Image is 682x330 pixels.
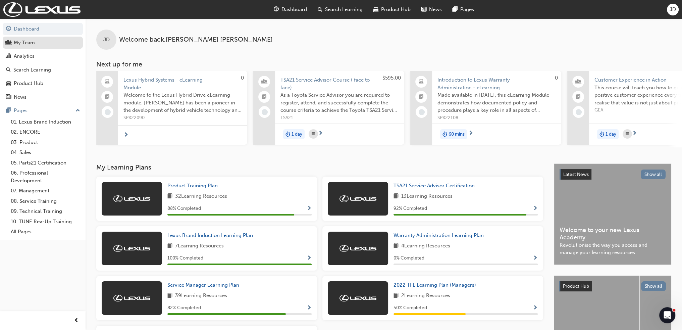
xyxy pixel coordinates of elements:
a: news-iconNews [416,3,447,16]
span: learningRecordVerb_NONE-icon [576,109,582,115]
a: 2022 TFL Learning Plan (Managers) [394,281,479,289]
a: $595.00TSA21 Service Advisor Course ( face to face)As a Toyota Service Advisor you are required t... [253,71,404,145]
span: 60 mins [449,131,465,138]
span: news-icon [6,94,11,100]
a: pages-iconPages [447,3,479,16]
a: 10. TUNE Rev-Up Training [8,217,83,227]
span: calendar-icon [312,130,315,138]
div: Product Hub [14,80,43,87]
a: search-iconSearch Learning [312,3,368,16]
span: Revolutionise the way you access and manage your learning resources. [560,241,666,256]
span: booktick-icon [419,93,424,101]
span: Introduction to Lexus Warranty Administration - eLearning [437,76,556,91]
span: next-icon [632,131,637,137]
span: Pages [460,6,474,13]
span: JD [103,36,110,44]
span: duration-icon [285,130,290,139]
span: people-icon [6,40,11,46]
a: 03. Product [8,137,83,148]
button: Pages [3,104,83,117]
span: Dashboard [281,6,307,13]
img: Trak [3,2,81,17]
a: 04. Sales [8,147,83,158]
span: Show Progress [533,206,538,212]
img: Trak [113,295,150,301]
span: Lexus Brand Induction Learning Plan [167,232,253,238]
span: 32 Learning Resources [175,192,227,201]
a: News [3,91,83,103]
span: people-icon [576,78,581,86]
a: 07. Management [8,186,83,196]
button: Show Progress [307,254,312,263]
a: Service Manager Learning Plan [167,281,242,289]
span: Lexus Hybrid Systems - eLearning Module [123,76,242,91]
span: pages-icon [6,108,11,114]
span: 2 Learning Resources [401,292,450,300]
span: learningRecordVerb_NONE-icon [262,109,268,115]
button: Show Progress [533,254,538,263]
a: Product Training Plan [167,182,220,190]
span: car-icon [6,81,11,87]
span: Product Hub [381,6,411,13]
span: Welcome back , [PERSON_NAME] [PERSON_NAME] [119,36,273,44]
span: people-icon [262,78,267,86]
span: $595.00 [382,75,401,81]
span: Show Progress [533,255,538,262]
span: duration-icon [442,130,447,139]
span: 92 % Completed [394,205,427,213]
span: 0 [555,75,558,81]
div: Analytics [14,52,35,60]
span: Made available in [DATE], this eLearning Module demonstrates how documented policy and procedure ... [437,91,556,114]
span: prev-icon [74,317,79,325]
button: JD [667,4,679,15]
span: car-icon [373,5,378,14]
span: news-icon [421,5,426,14]
span: booktick-icon [262,93,267,101]
button: DashboardMy TeamAnalyticsSearch LearningProduct HubNews [3,21,83,104]
span: 0 % Completed [394,254,424,262]
h3: My Learning Plans [96,163,543,171]
span: Product Hub [563,283,589,289]
span: learningRecordVerb_NONE-icon [105,109,111,115]
span: search-icon [318,5,322,14]
span: 7 Learning Resources [175,242,224,250]
a: TSA21 Service Advisor Certification [394,182,477,190]
span: Search Learning [325,6,363,13]
span: laptop-icon [105,78,110,86]
span: 4 Learning Resources [401,242,450,250]
img: Trak [113,195,150,202]
span: 1 day [292,131,302,138]
a: car-iconProduct Hub [368,3,416,16]
button: Show Progress [533,304,538,312]
span: Show Progress [307,206,312,212]
span: 88 % Completed [167,205,201,213]
a: 09. Technical Training [8,206,83,217]
span: JD [670,6,676,13]
span: SPK22108 [437,114,556,122]
a: Latest NewsShow all [560,169,666,180]
span: 13 Learning Resources [401,192,453,201]
img: Trak [113,245,150,252]
span: book-icon [167,292,172,300]
span: 1 day [606,131,616,138]
span: book-icon [394,192,399,201]
span: Show Progress [307,305,312,311]
span: book-icon [394,242,399,250]
span: Service Manager Learning Plan [167,282,239,288]
span: next-icon [123,132,128,138]
a: 0Lexus Hybrid Systems - eLearning ModuleWelcome to the Lexus Hybrid Drive eLearning module. [PERS... [96,71,247,145]
a: Product Hub [3,77,83,90]
span: Product Training Plan [167,183,218,189]
a: 0Introduction to Lexus Warranty Administration - eLearningMade available in [DATE], this eLearnin... [410,71,561,145]
h3: Next up for me [86,60,682,68]
a: 02. ENCORE [8,127,83,137]
span: search-icon [6,67,11,73]
button: Show Progress [307,304,312,312]
span: booktick-icon [105,93,110,101]
button: Show Progress [533,204,538,213]
span: learningRecordVerb_NONE-icon [419,109,425,115]
a: Dashboard [3,23,83,35]
iframe: Intercom live chat [659,307,675,323]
